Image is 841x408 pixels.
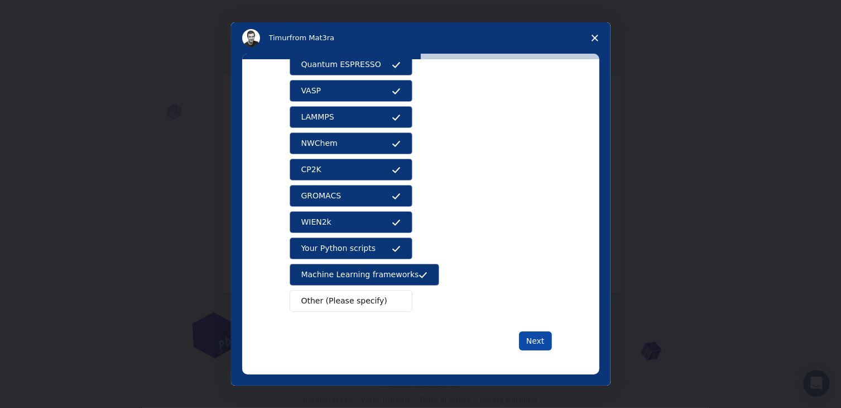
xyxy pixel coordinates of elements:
[242,29,260,47] img: Profile image for Timur
[290,80,412,102] button: VASP
[301,269,419,281] span: Machine Learning frameworks
[301,243,376,254] span: Your Python scripts
[290,290,412,312] button: Other (Please specify)
[290,34,334,42] span: from Mat3ra
[290,54,412,75] button: Quantum ESPRESSO
[290,185,412,207] button: GROMACS
[290,106,412,128] button: LAMMPS
[301,59,381,70] span: Quantum ESPRESSO
[290,211,412,233] button: WIEN2k
[301,164,321,175] span: CP2K
[301,111,334,123] span: LAMMPS
[290,159,412,181] button: CP2K
[301,137,338,149] span: NWChem
[301,85,321,97] span: VASP
[301,216,331,228] span: WIEN2k
[579,22,611,54] span: Close survey
[22,8,63,18] span: Support
[290,238,412,259] button: Your Python scripts
[301,295,387,307] span: Other (Please specify)
[519,331,552,350] button: Next
[290,264,440,286] button: Machine Learning frameworks
[301,190,342,202] span: GROMACS
[269,34,290,42] span: Timur
[290,132,412,154] button: NWChem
